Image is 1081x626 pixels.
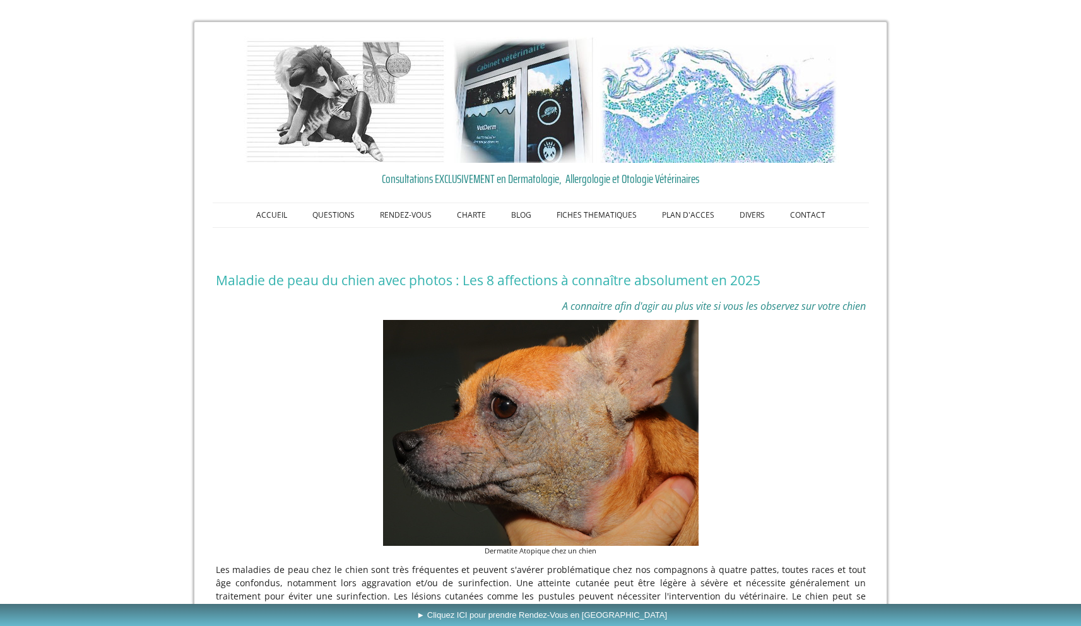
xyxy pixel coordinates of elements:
[416,610,667,620] span: ► Cliquez ICI pour prendre Rendez-Vous en [GEOGRAPHIC_DATA]
[649,203,727,227] a: PLAN D'ACCES
[562,299,866,313] span: A connaitre afin d'agir au plus vite si vous les observez sur votre chien
[300,203,367,227] a: QUESTIONS
[383,320,699,546] img: Maladie de peau du chien avec photos : Image 1
[367,203,444,227] a: RENDEZ-VOUS
[216,169,866,188] a: Consultations EXCLUSIVEMENT en Dermatologie, Allergologie et Otologie Vétérinaires
[544,203,649,227] a: FICHES THEMATIQUES
[777,203,838,227] a: CONTACT
[727,203,777,227] a: DIVERS
[383,546,699,557] figcaption: Dermatite Atopique chez un chien
[444,203,499,227] a: CHARTE
[244,203,300,227] a: ACCUEIL
[499,203,544,227] a: BLOG
[216,272,866,288] h1: Maladie de peau du chien avec photos : Les 8 affections à connaître absolument en 2025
